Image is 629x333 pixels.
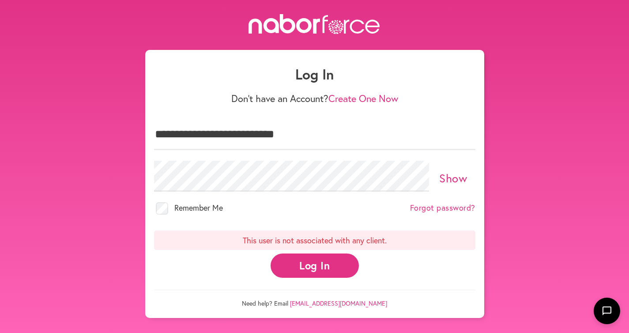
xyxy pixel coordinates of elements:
[154,231,475,250] p: This user is not associated with any client.
[154,66,475,83] h1: Log In
[174,202,223,213] span: Remember Me
[154,93,475,104] p: Don't have an Account?
[271,254,359,278] button: Log In
[328,92,398,105] a: Create One Now
[154,290,475,307] p: Need help? Email
[290,299,387,307] a: [EMAIL_ADDRESS][DOMAIN_NAME]
[410,203,475,213] a: Forgot password?
[439,170,467,185] a: Show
